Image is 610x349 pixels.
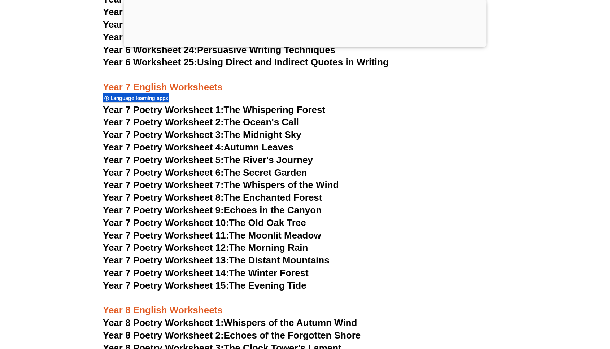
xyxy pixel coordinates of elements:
span: Year 7 Poetry Worksheet 12: [103,242,229,253]
a: Year 6 Worksheet 21:Summarising and Paraphrasing Texts [103,6,365,17]
span: Year 7 Poetry Worksheet 13: [103,255,229,266]
a: Year 7 Poetry Worksheet 5:The River's Journey [103,154,313,165]
a: Year 7 Poetry Worksheet 9:Echoes in the Canyon [103,205,322,215]
span: Year 7 Poetry Worksheet 11: [103,230,229,241]
a: Year 7 Poetry Worksheet 15:The Evening Tide [103,280,306,291]
span: Year 7 Poetry Worksheet 1: [103,104,224,115]
a: Year 7 Poetry Worksheet 11:The Moonlit Meadow [103,230,321,241]
h3: Year 8 English Worksheets [103,292,507,317]
a: Year 7 Poetry Worksheet 13:The Distant Mountains [103,255,330,266]
a: Year 8 Poetry Worksheet 2:Echoes of the Forgotten Shore [103,330,361,341]
span: Year 8 Poetry Worksheet 1: [103,317,224,328]
span: Year 7 Poetry Worksheet 6: [103,167,224,178]
div: Language learning apps [103,93,169,103]
a: Year 6 Worksheet 23:Alliteration and Onomatopoeia [103,32,334,43]
span: Year 7 Poetry Worksheet 3: [103,129,224,140]
span: Year 6 Worksheet 23: [103,32,197,43]
a: Year 7 Poetry Worksheet 14:The Winter Forest [103,267,309,278]
span: Year 7 Poetry Worksheet 4: [103,142,224,153]
a: Year 7 Poetry Worksheet 3:The Midnight Sky [103,129,301,140]
a: Year 8 Poetry Worksheet 1:Whispers of the Autumn Wind [103,317,357,328]
span: Year 7 Poetry Worksheet 7: [103,179,224,190]
a: Year 7 Poetry Worksheet 6:The Secret Garden [103,167,307,178]
span: Year 7 Poetry Worksheet 9: [103,205,224,215]
a: Year 6 Worksheet 22:Understanding Tone and Mood in Writing [103,19,380,30]
span: Language learning apps [110,95,170,101]
a: Year 7 Poetry Worksheet 8:The Enchanted Forest [103,192,322,203]
span: Year 7 Poetry Worksheet 14: [103,267,229,278]
span: Year 7 Poetry Worksheet 8: [103,192,224,203]
a: Year 7 Poetry Worksheet 1:The Whispering Forest [103,104,325,115]
span: Year 7 Poetry Worksheet 10: [103,217,229,228]
a: Year 6 Worksheet 25:Using Direct and Indirect Quotes in Writing [103,57,389,67]
span: Year 7 Poetry Worksheet 2: [103,117,224,127]
h3: Year 7 English Worksheets [103,69,507,93]
span: Year 7 Poetry Worksheet 15: [103,280,229,291]
iframe: Chat Widget [486,267,610,349]
span: Year 6 Worksheet 25: [103,57,197,67]
a: Year 7 Poetry Worksheet 7:The Whispers of the Wind [103,179,339,190]
a: Year 7 Poetry Worksheet 2:The Ocean's Call [103,117,299,127]
span: Year 6 Worksheet 22: [103,19,197,30]
span: Year 6 Worksheet 21: [103,6,197,17]
span: Year 8 Poetry Worksheet 2: [103,330,224,341]
a: Year 7 Poetry Worksheet 10:The Old Oak Tree [103,217,306,228]
span: Year 6 Worksheet 24: [103,44,197,55]
span: Year 7 Poetry Worksheet 5: [103,154,224,165]
a: Year 7 Poetry Worksheet 12:The Morning Rain [103,242,308,253]
a: Year 6 Worksheet 24:Persuasive Writing Techniques [103,44,335,55]
a: Year 7 Poetry Worksheet 4:Autumn Leaves [103,142,293,153]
